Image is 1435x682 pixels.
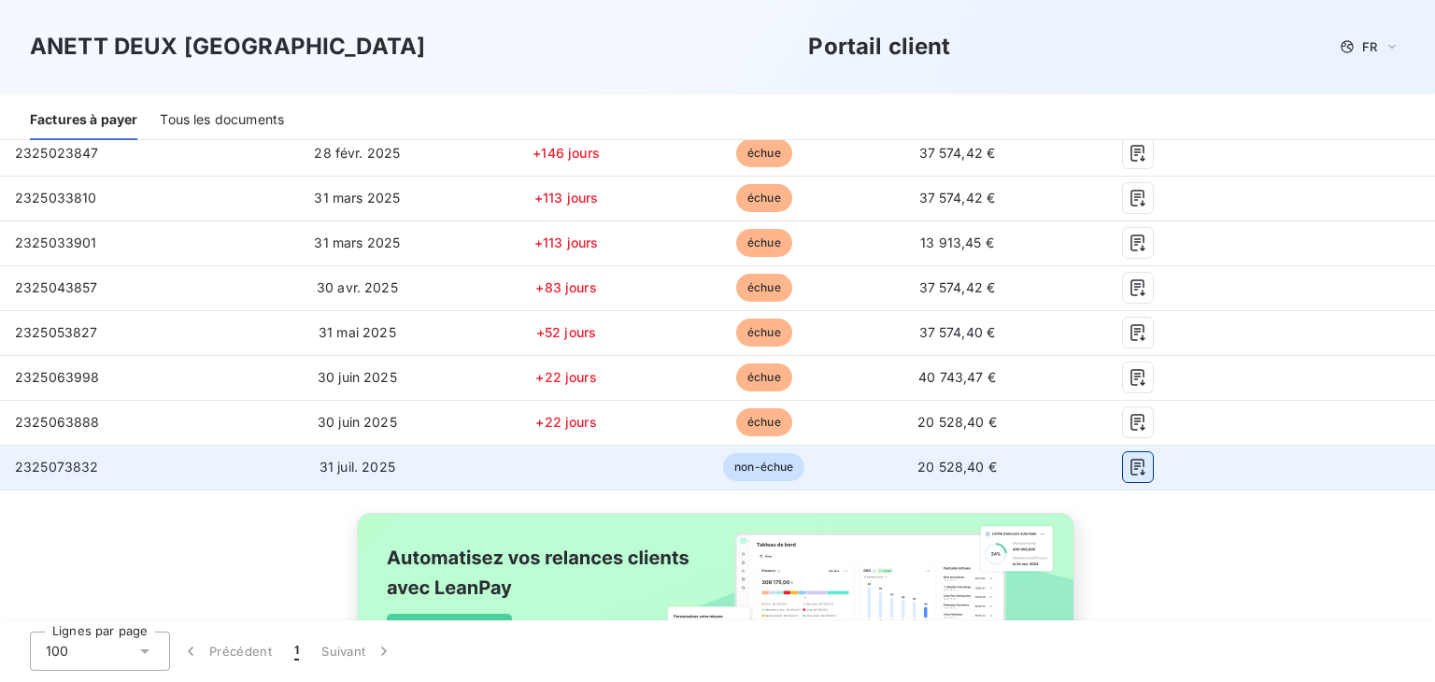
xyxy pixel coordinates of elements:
span: 31 mars 2025 [314,190,400,206]
span: 37 574,42 € [919,145,996,161]
span: échue [736,184,792,212]
span: échue [736,363,792,391]
button: 1 [283,632,310,671]
span: 40 743,47 € [918,369,996,385]
span: 20 528,40 € [917,414,997,430]
div: Factures à payer [30,101,137,140]
span: 37 574,42 € [919,190,996,206]
span: 100 [46,642,68,661]
span: 13 913,45 € [920,234,994,250]
span: 2325053827 [15,324,98,340]
span: 28 févr. 2025 [314,145,400,161]
span: +22 jours [535,369,596,385]
span: +113 jours [534,190,599,206]
span: 31 juil. 2025 [320,459,395,475]
span: +22 jours [535,414,596,430]
span: 20 528,40 € [917,459,997,475]
span: 2325073832 [15,459,99,475]
span: 30 juin 2025 [318,414,397,430]
span: 2325033901 [15,234,97,250]
span: 1 [294,642,299,661]
span: FR [1362,39,1377,54]
span: 37 574,40 € [919,324,996,340]
span: échue [736,229,792,257]
div: Tous les documents [160,101,284,140]
span: 2325043857 [15,279,98,295]
span: +146 jours [533,145,600,161]
span: échue [736,274,792,302]
span: 2325063888 [15,414,100,430]
span: 31 mars 2025 [314,234,400,250]
span: non-échue [723,453,804,481]
span: échue [736,408,792,436]
span: +113 jours [534,234,599,250]
span: 37 574,42 € [919,279,996,295]
span: 30 avr. 2025 [317,279,398,295]
span: 2325033810 [15,190,97,206]
h3: Portail client [808,30,950,64]
button: Précédent [170,632,283,671]
span: 2325023847 [15,145,99,161]
span: 31 mai 2025 [319,324,396,340]
button: Suivant [310,632,405,671]
span: +83 jours [535,279,596,295]
span: échue [736,139,792,167]
h3: ANETT DEUX [GEOGRAPHIC_DATA] [30,30,425,64]
span: 2325063998 [15,369,100,385]
span: +52 jours [536,324,596,340]
span: 30 juin 2025 [318,369,397,385]
span: échue [736,319,792,347]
